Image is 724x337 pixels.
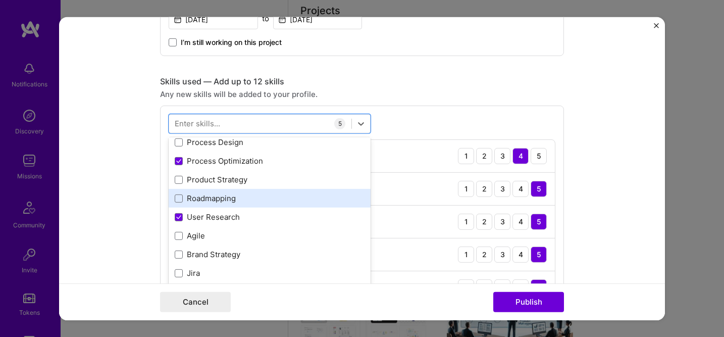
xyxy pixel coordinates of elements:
[175,268,365,278] div: Jira
[512,213,529,229] div: 4
[531,180,547,197] div: 5
[531,213,547,229] div: 5
[273,9,363,29] input: Date
[334,118,345,129] div: 5
[181,37,282,47] span: I’m still working on this project
[175,156,365,166] div: Process Optimization
[175,212,365,222] div: User Research
[160,292,231,312] button: Cancel
[175,249,365,260] div: Brand Strategy
[494,213,510,229] div: 3
[476,148,492,164] div: 2
[169,9,258,29] input: Date
[512,148,529,164] div: 4
[458,180,474,197] div: 1
[512,180,529,197] div: 4
[494,246,510,262] div: 3
[458,213,474,229] div: 1
[494,148,510,164] div: 3
[476,246,492,262] div: 2
[175,193,365,204] div: Roadmapping
[493,292,564,312] button: Publish
[458,279,474,295] div: 1
[476,213,492,229] div: 2
[531,279,547,295] div: 5
[476,279,492,295] div: 2
[512,246,529,262] div: 4
[458,148,474,164] div: 1
[262,13,269,23] div: to
[512,279,529,295] div: 4
[160,76,564,86] div: Skills used — Add up to 12 skills
[175,230,365,241] div: Agile
[160,88,564,99] div: Any new skills will be added to your profile.
[175,174,365,185] div: Product Strategy
[175,137,365,148] div: Process Design
[494,279,510,295] div: 3
[654,23,659,33] button: Close
[476,180,492,197] div: 2
[458,246,474,262] div: 1
[494,180,510,197] div: 3
[175,118,220,129] div: Enter skills...
[531,246,547,262] div: 5
[531,148,547,164] div: 5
